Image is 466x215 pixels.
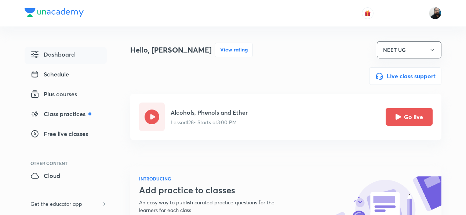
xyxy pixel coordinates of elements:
button: avatar [362,7,374,19]
a: Schedule [25,67,107,84]
img: avatar [364,10,371,17]
h5: Alcohols, Phenols and Ether [171,108,248,117]
h4: Hello, [PERSON_NAME] [130,44,212,55]
a: Plus courses [25,87,107,104]
a: Dashboard [25,47,107,64]
button: NEET UG [377,41,441,58]
button: Live class support [369,67,441,85]
iframe: Help widget launcher [401,186,458,207]
h3: Add practice to classes [139,185,292,196]
p: An easy way to publish curated practice questions for the learners for each class. [139,198,292,214]
button: View rating [215,43,253,57]
p: Lesson 128 • Starts at 3:00 PM [171,118,248,126]
span: Cloud [30,171,60,180]
span: Class practices [30,110,91,118]
a: Free live classes [25,126,107,143]
a: Class practices [25,107,107,123]
a: Cloud [25,168,107,185]
img: Sumit Kumar Agrawal [429,7,441,19]
h6: INTRODUCING [139,175,292,182]
span: Free live classes [30,129,88,138]
div: Other Content [30,161,107,165]
span: Schedule [30,70,69,79]
span: Plus courses [30,90,77,98]
img: Company Logo [25,8,84,17]
a: Company Logo [25,8,84,19]
span: Dashboard [30,50,75,59]
h6: Get the educator app [25,197,88,211]
button: Go live [386,108,433,126]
